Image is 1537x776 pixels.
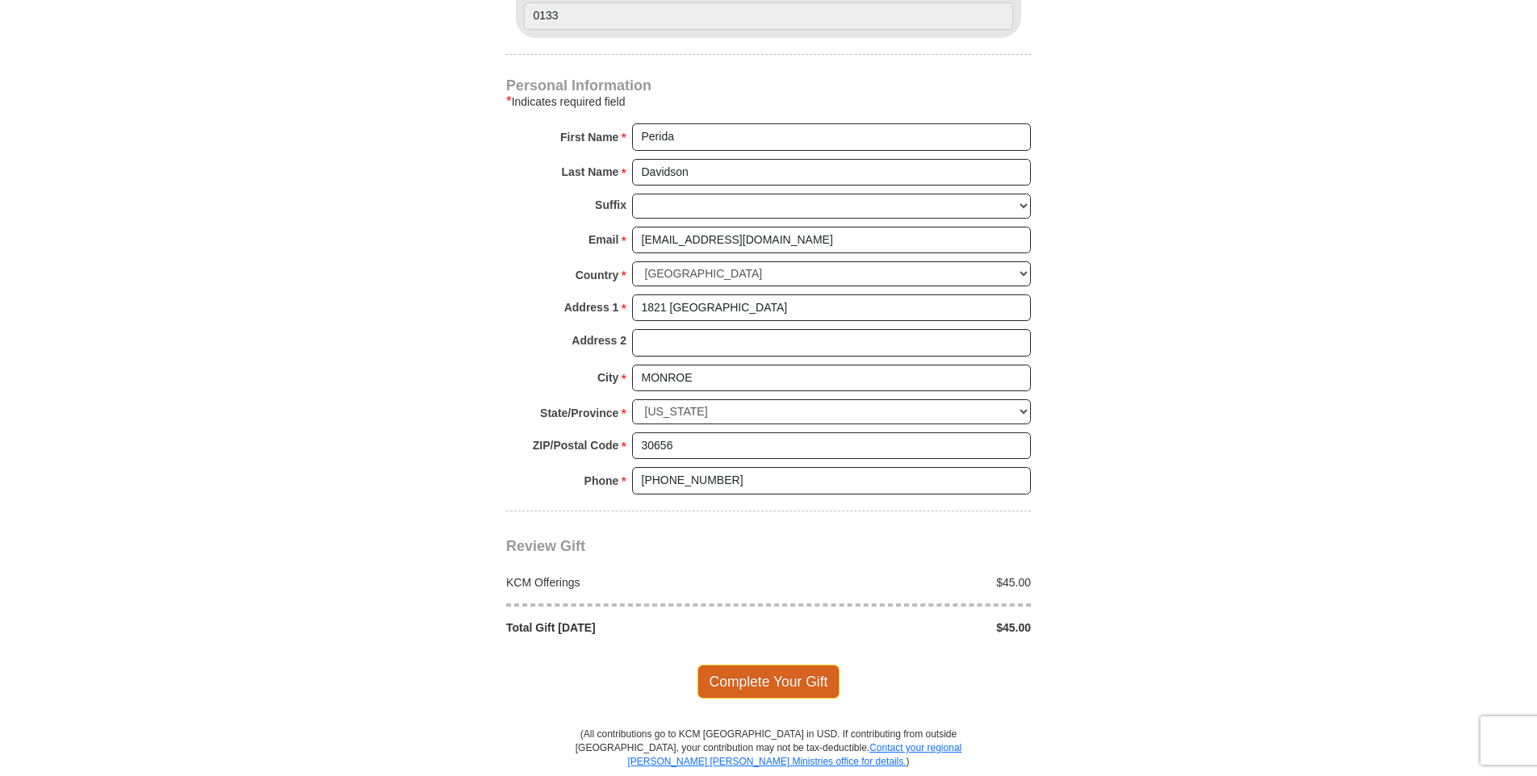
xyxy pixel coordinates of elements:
h4: Personal Information [506,79,1031,92]
div: Total Gift [DATE] [498,620,769,636]
strong: Phone [584,469,619,492]
strong: Country [576,264,619,286]
div: Indicates required field [506,92,1031,111]
span: Complete Your Gift [697,665,840,699]
strong: Address 1 [564,296,619,319]
strong: Address 2 [572,329,626,352]
strong: Last Name [562,161,619,183]
span: Review Gift [506,538,585,554]
strong: First Name [560,126,618,148]
div: $45.00 [768,620,1040,636]
strong: Suffix [595,194,626,216]
strong: ZIP/Postal Code [533,434,619,457]
strong: Email [588,228,618,251]
div: $45.00 [768,574,1040,590]
strong: City [597,366,618,389]
strong: State/Province [540,402,618,424]
input: Last 4 [524,2,1013,30]
div: KCM Offerings [498,574,769,590]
